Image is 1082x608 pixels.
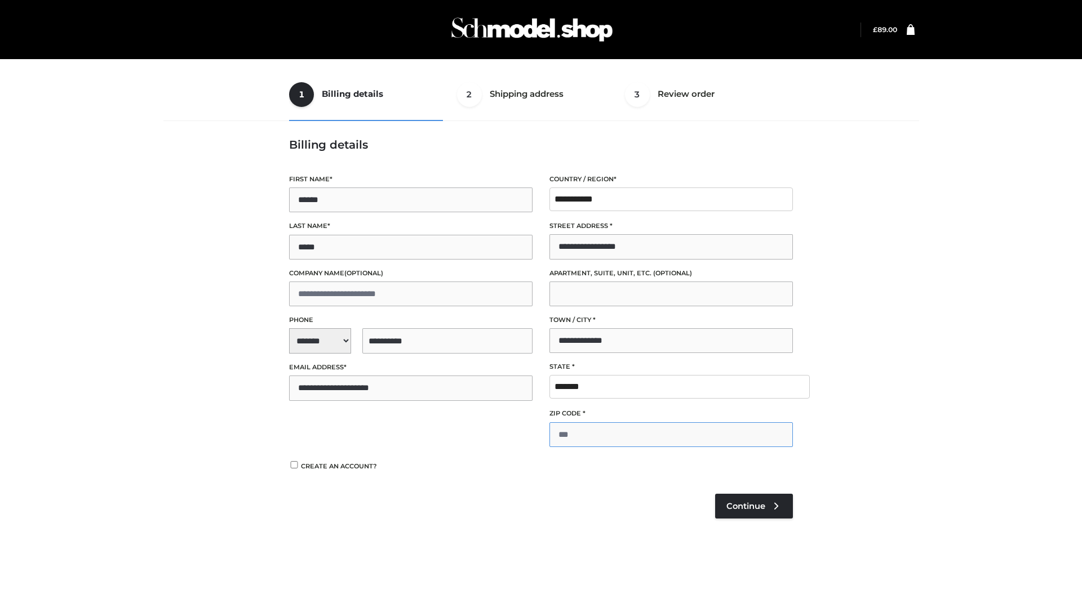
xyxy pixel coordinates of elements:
label: First name [289,174,533,185]
label: Last name [289,221,533,231]
bdi: 89.00 [873,25,897,34]
label: State [549,361,793,372]
span: (optional) [344,269,383,277]
label: Company name [289,268,533,279]
label: Phone [289,315,533,325]
label: ZIP Code [549,408,793,419]
label: Street address [549,221,793,231]
label: Apartment, suite, unit, etc. [549,268,793,279]
a: Continue [715,494,793,518]
img: Schmodel Admin 964 [447,7,617,52]
a: £89.00 [873,25,897,34]
span: (optional) [653,269,692,277]
h3: Billing details [289,138,793,151]
span: Continue [726,501,765,511]
label: Town / City [549,315,793,325]
input: Create an account? [289,461,299,468]
label: Email address [289,362,533,373]
label: Country / Region [549,174,793,185]
span: £ [873,25,877,34]
span: Create an account? [301,462,377,470]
